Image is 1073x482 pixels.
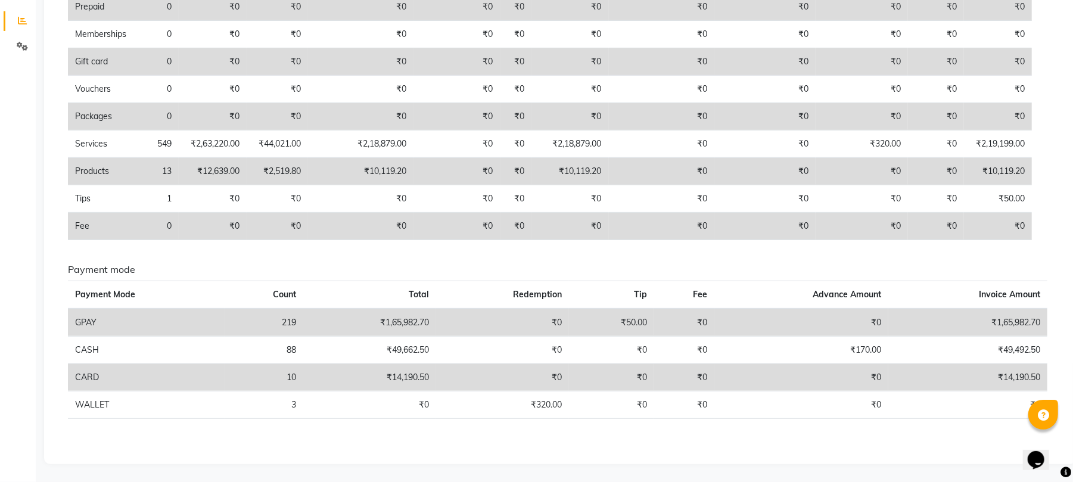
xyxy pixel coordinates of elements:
td: ₹14,190.50 [888,363,1047,391]
td: Memberships [68,21,138,48]
td: ₹0 [908,48,964,76]
td: ₹320.00 [816,130,908,158]
td: ₹0 [308,76,414,103]
span: Total [409,289,429,300]
td: ₹0 [964,48,1032,76]
td: ₹0 [888,391,1047,418]
td: ₹0 [308,103,414,130]
td: 3 [225,391,303,418]
td: ₹0 [908,21,964,48]
td: 549 [138,130,179,158]
td: ₹0 [609,130,715,158]
td: ₹320.00 [436,391,569,418]
td: ₹0 [413,21,500,48]
span: Redemption [513,289,562,300]
td: ₹0 [500,130,532,158]
td: ₹0 [908,213,964,240]
td: 0 [138,48,179,76]
td: ₹0 [714,76,816,103]
td: GPAY [68,309,225,337]
td: ₹0 [609,103,715,130]
td: ₹0 [964,103,1032,130]
td: ₹0 [531,76,608,103]
span: Payment Mode [75,289,135,300]
td: ₹2,18,879.00 [308,130,414,158]
td: ₹0 [714,185,816,213]
span: Count [273,289,296,300]
td: CASH [68,336,225,363]
td: ₹0 [816,21,908,48]
td: ₹49,492.50 [888,336,1047,363]
td: ₹0 [436,336,569,363]
td: ₹1,65,982.70 [888,309,1047,337]
td: ₹12,639.00 [179,158,247,185]
td: ₹0 [908,130,964,158]
td: ₹10,119.20 [964,158,1032,185]
td: ₹0 [714,48,816,76]
td: 219 [225,309,303,337]
td: ₹0 [609,158,715,185]
td: ₹0 [308,21,414,48]
td: ₹0 [908,158,964,185]
td: ₹0 [609,76,715,103]
td: ₹0 [816,213,908,240]
td: ₹0 [654,363,714,391]
td: ₹0 [247,213,307,240]
td: ₹0 [413,185,500,213]
td: ₹0 [569,363,654,391]
td: 1 [138,185,179,213]
td: ₹0 [247,185,307,213]
td: ₹0 [413,158,500,185]
td: ₹0 [714,130,816,158]
td: ₹0 [413,103,500,130]
td: ₹14,190.50 [303,363,436,391]
td: ₹49,662.50 [303,336,436,363]
td: ₹0 [500,185,532,213]
td: Tips [68,185,138,213]
td: Fee [68,213,138,240]
td: ₹0 [816,103,908,130]
td: ₹0 [609,213,715,240]
td: Services [68,130,138,158]
td: ₹0 [816,48,908,76]
td: ₹0 [413,76,500,103]
td: ₹0 [654,336,714,363]
td: 0 [138,21,179,48]
td: ₹0 [179,103,247,130]
td: ₹0 [569,391,654,418]
td: ₹0 [247,76,307,103]
td: ₹0 [179,76,247,103]
td: ₹0 [908,103,964,130]
td: ₹0 [500,48,532,76]
td: ₹2,19,199.00 [964,130,1032,158]
td: ₹0 [308,48,414,76]
td: ₹0 [413,48,500,76]
td: 0 [138,103,179,130]
td: ₹0 [816,76,908,103]
td: Packages [68,103,138,130]
td: ₹0 [436,363,569,391]
td: ₹10,119.20 [308,158,414,185]
td: ₹0 [413,213,500,240]
td: ₹0 [714,363,888,391]
td: 0 [138,76,179,103]
td: ₹50.00 [569,309,654,337]
td: ₹0 [179,48,247,76]
td: ₹0 [964,21,1032,48]
td: ₹0 [308,213,414,240]
td: ₹0 [569,336,654,363]
td: ₹0 [964,213,1032,240]
td: ₹170.00 [714,336,888,363]
td: ₹0 [303,391,436,418]
td: ₹0 [714,391,888,418]
td: ₹0 [413,130,500,158]
td: 0 [138,213,179,240]
td: ₹0 [247,21,307,48]
iframe: chat widget [1023,434,1061,470]
span: Advance Amount [813,289,881,300]
td: ₹0 [531,185,608,213]
td: ₹0 [436,309,569,337]
td: ₹10,119.20 [531,158,608,185]
td: ₹0 [908,76,964,103]
span: Tip [634,289,647,300]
